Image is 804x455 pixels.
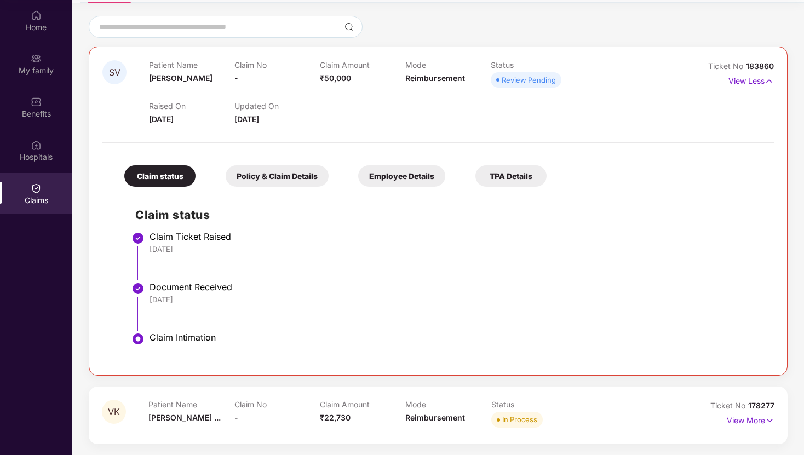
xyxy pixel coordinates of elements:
[710,401,748,410] span: Ticket No
[234,101,320,111] p: Updated On
[708,61,746,71] span: Ticket No
[31,183,42,194] img: svg+xml;base64,PHN2ZyBpZD0iQ2xhaW0iIHhtbG5zPSJodHRwOi8vd3d3LnczLm9yZy8yMDAwL3N2ZyIgd2lkdGg9IjIwIi...
[150,332,763,343] div: Claim Intimation
[149,101,234,111] p: Raised On
[109,68,120,77] span: SV
[150,295,763,304] div: [DATE]
[234,400,320,409] p: Claim No
[149,73,213,83] span: [PERSON_NAME]
[150,231,763,242] div: Claim Ticket Raised
[149,60,234,70] p: Patient Name
[502,74,556,85] div: Review Pending
[148,413,221,422] span: [PERSON_NAME] ...
[124,165,196,187] div: Claim status
[320,60,405,70] p: Claim Amount
[765,414,774,427] img: svg+xml;base64,PHN2ZyB4bWxucz0iaHR0cDovL3d3dy53My5vcmcvMjAwMC9zdmciIHdpZHRoPSIxNyIgaGVpZ2h0PSIxNy...
[320,413,351,422] span: ₹22,730
[344,22,353,31] img: svg+xml;base64,PHN2ZyBpZD0iU2VhcmNoLTMyeDMyIiB4bWxucz0iaHR0cDovL3d3dy53My5vcmcvMjAwMC9zdmciIHdpZH...
[502,414,537,425] div: In Process
[150,281,763,292] div: Document Received
[108,407,120,417] span: VK
[148,400,234,409] p: Patient Name
[405,60,491,70] p: Mode
[746,61,774,71] span: 183860
[226,165,329,187] div: Policy & Claim Details
[234,73,238,83] span: -
[475,165,547,187] div: TPA Details
[727,412,774,427] p: View More
[131,332,145,345] img: svg+xml;base64,PHN2ZyBpZD0iU3RlcC1BY3RpdmUtMzJ4MzIiIHhtbG5zPSJodHRwOi8vd3d3LnczLm9yZy8yMDAwL3N2Zy...
[491,400,577,409] p: Status
[320,400,405,409] p: Claim Amount
[358,165,445,187] div: Employee Details
[320,73,351,83] span: ₹50,000
[234,413,238,422] span: -
[405,413,465,422] span: Reimbursement
[131,232,145,245] img: svg+xml;base64,PHN2ZyBpZD0iU3RlcC1Eb25lLTMyeDMyIiB4bWxucz0iaHR0cDovL3d3dy53My5vcmcvMjAwMC9zdmciIH...
[765,75,774,87] img: svg+xml;base64,PHN2ZyB4bWxucz0iaHR0cDovL3d3dy53My5vcmcvMjAwMC9zdmciIHdpZHRoPSIxNyIgaGVpZ2h0PSIxNy...
[405,73,465,83] span: Reimbursement
[31,140,42,151] img: svg+xml;base64,PHN2ZyBpZD0iSG9zcGl0YWxzIiB4bWxucz0iaHR0cDovL3d3dy53My5vcmcvMjAwMC9zdmciIHdpZHRoPS...
[491,60,576,70] p: Status
[131,282,145,295] img: svg+xml;base64,PHN2ZyBpZD0iU3RlcC1Eb25lLTMyeDMyIiB4bWxucz0iaHR0cDovL3d3dy53My5vcmcvMjAwMC9zdmciIH...
[234,60,320,70] p: Claim No
[234,114,259,124] span: [DATE]
[135,206,763,224] h2: Claim status
[405,400,491,409] p: Mode
[149,114,174,124] span: [DATE]
[31,96,42,107] img: svg+xml;base64,PHN2ZyBpZD0iQmVuZWZpdHMiIHhtbG5zPSJodHRwOi8vd3d3LnczLm9yZy8yMDAwL3N2ZyIgd2lkdGg9Ij...
[31,53,42,64] img: svg+xml;base64,PHN2ZyB3aWR0aD0iMjAiIGhlaWdodD0iMjAiIHZpZXdCb3g9IjAgMCAyMCAyMCIgZmlsbD0ibm9uZSIgeG...
[748,401,774,410] span: 178277
[31,10,42,21] img: svg+xml;base64,PHN2ZyBpZD0iSG9tZSIgeG1sbnM9Imh0dHA6Ly93d3cudzMub3JnLzIwMDAvc3ZnIiB3aWR0aD0iMjAiIG...
[728,72,774,87] p: View Less
[150,244,763,254] div: [DATE]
